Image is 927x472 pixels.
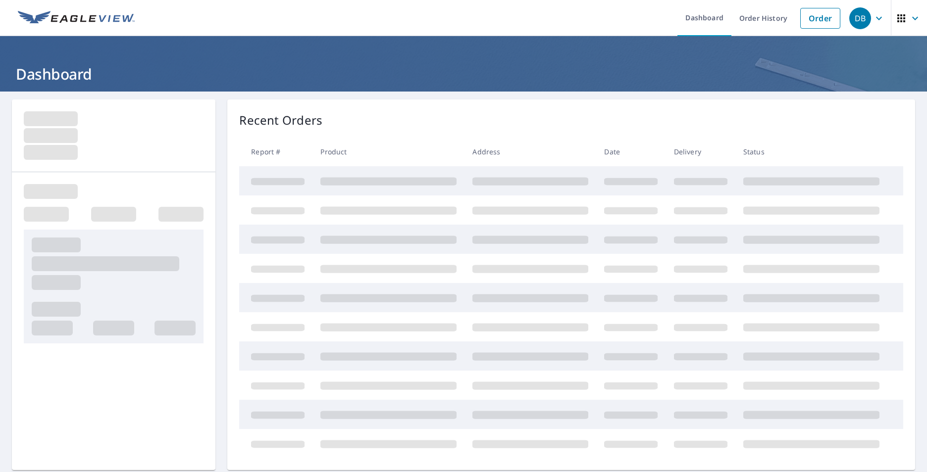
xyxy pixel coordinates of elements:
th: Report # [239,137,312,166]
th: Status [735,137,887,166]
th: Address [464,137,596,166]
th: Date [596,137,666,166]
th: Delivery [666,137,735,166]
img: EV Logo [18,11,135,26]
div: DB [849,7,871,29]
th: Product [312,137,464,166]
h1: Dashboard [12,64,915,84]
p: Recent Orders [239,111,322,129]
a: Order [800,8,840,29]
